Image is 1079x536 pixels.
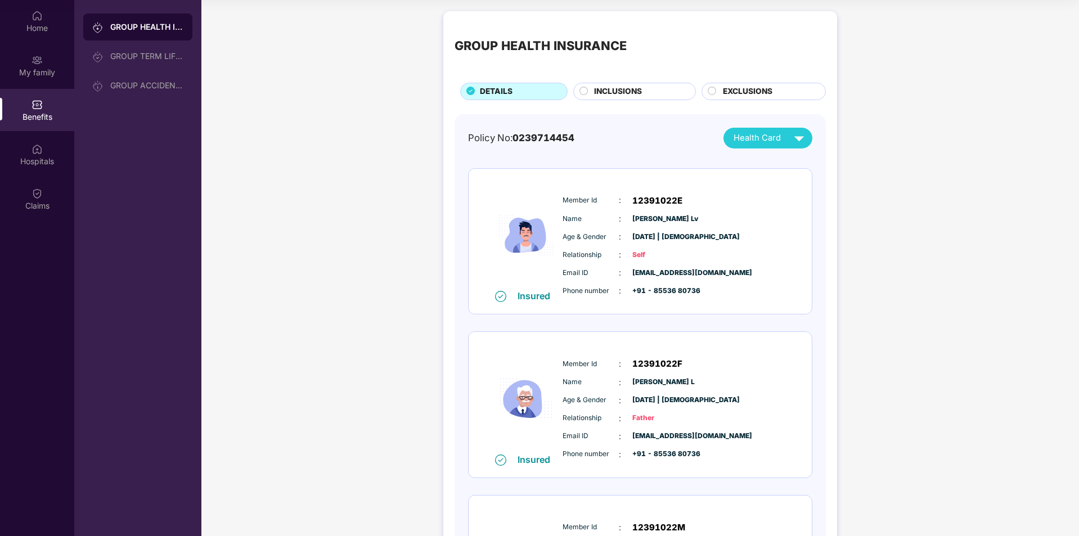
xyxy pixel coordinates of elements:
[632,214,689,224] span: [PERSON_NAME] Lv
[619,448,621,461] span: :
[619,231,621,243] span: :
[563,250,619,260] span: Relationship
[789,128,809,148] img: svg+xml;base64,PHN2ZyB4bWxucz0iaHR0cDovL3d3dy53My5vcmcvMjAwMC9zdmciIHZpZXdCb3g9IjAgMCAyNCAyNCIgd2...
[619,194,621,206] span: :
[495,291,506,302] img: svg+xml;base64,PHN2ZyB4bWxucz0iaHR0cDovL3d3dy53My5vcmcvMjAwMC9zdmciIHdpZHRoPSIxNiIgaGVpZ2h0PSIxNi...
[563,286,619,296] span: Phone number
[632,250,689,260] span: Self
[632,286,689,296] span: +91 - 85536 80736
[619,376,621,389] span: :
[563,413,619,424] span: Relationship
[32,10,43,21] img: svg+xml;base64,PHN2ZyBpZD0iSG9tZSIgeG1sbnM9Imh0dHA6Ly93d3cudzMub3JnLzIwMDAvc3ZnIiB3aWR0aD0iMjAiIG...
[92,22,104,33] img: svg+xml;base64,PHN2ZyB3aWR0aD0iMjAiIGhlaWdodD0iMjAiIHZpZXdCb3g9IjAgMCAyMCAyMCIgZmlsbD0ibm9uZSIgeG...
[632,431,689,442] span: [EMAIL_ADDRESS][DOMAIN_NAME]
[563,232,619,242] span: Age & Gender
[632,449,689,460] span: +91 - 85536 80736
[619,412,621,425] span: :
[632,413,689,424] span: Father
[563,195,619,206] span: Member Id
[619,358,621,370] span: :
[594,85,642,98] span: INCLUSIONS
[619,249,621,261] span: :
[32,99,43,110] img: svg+xml;base64,PHN2ZyBpZD0iQmVuZWZpdHMiIHhtbG5zPSJodHRwOi8vd3d3LnczLm9yZy8yMDAwL3N2ZyIgd2lkdGg9Ij...
[563,359,619,370] span: Member Id
[563,522,619,533] span: Member Id
[110,81,183,90] div: GROUP ACCIDENTAL INSURANCE
[110,21,183,33] div: GROUP HEALTH INSURANCE
[632,268,689,278] span: [EMAIL_ADDRESS][DOMAIN_NAME]
[32,188,43,199] img: svg+xml;base64,PHN2ZyBpZD0iQ2xhaW0iIHhtbG5zPSJodHRwOi8vd3d3LnczLm9yZy8yMDAwL3N2ZyIgd2lkdGg9IjIwIi...
[92,80,104,92] img: svg+xml;base64,PHN2ZyB3aWR0aD0iMjAiIGhlaWdodD0iMjAiIHZpZXdCb3g9IjAgMCAyMCAyMCIgZmlsbD0ibm9uZSIgeG...
[563,395,619,406] span: Age & Gender
[619,430,621,443] span: :
[32,143,43,155] img: svg+xml;base64,PHN2ZyBpZD0iSG9zcGl0YWxzIiB4bWxucz0iaHR0cDovL3d3dy53My5vcmcvMjAwMC9zdmciIHdpZHRoPS...
[518,454,557,465] div: Insured
[632,521,685,534] span: 12391022M
[492,344,560,453] img: icon
[632,377,689,388] span: [PERSON_NAME] L
[563,431,619,442] span: Email ID
[632,395,689,406] span: [DATE] | [DEMOGRAPHIC_DATA]
[632,357,682,371] span: 12391022F
[468,130,574,145] div: Policy No:
[563,214,619,224] span: Name
[632,232,689,242] span: [DATE] | [DEMOGRAPHIC_DATA]
[723,85,772,98] span: EXCLUSIONS
[563,449,619,460] span: Phone number
[110,52,183,61] div: GROUP TERM LIFE INSURANCE
[619,213,621,225] span: :
[619,267,621,279] span: :
[723,128,812,148] button: Health Card
[480,85,512,98] span: DETAILS
[92,51,104,62] img: svg+xml;base64,PHN2ZyB3aWR0aD0iMjAiIGhlaWdodD0iMjAiIHZpZXdCb3g9IjAgMCAyMCAyMCIgZmlsbD0ibm9uZSIgeG...
[734,132,781,145] span: Health Card
[619,521,621,534] span: :
[563,377,619,388] span: Name
[492,181,560,290] img: icon
[619,285,621,297] span: :
[512,132,574,143] span: 0239714454
[563,268,619,278] span: Email ID
[632,194,682,208] span: 12391022E
[518,290,557,301] div: Insured
[495,454,506,466] img: svg+xml;base64,PHN2ZyB4bWxucz0iaHR0cDovL3d3dy53My5vcmcvMjAwMC9zdmciIHdpZHRoPSIxNiIgaGVpZ2h0PSIxNi...
[455,36,627,55] div: GROUP HEALTH INSURANCE
[32,55,43,66] img: svg+xml;base64,PHN2ZyB3aWR0aD0iMjAiIGhlaWdodD0iMjAiIHZpZXdCb3g9IjAgMCAyMCAyMCIgZmlsbD0ibm9uZSIgeG...
[619,394,621,407] span: :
